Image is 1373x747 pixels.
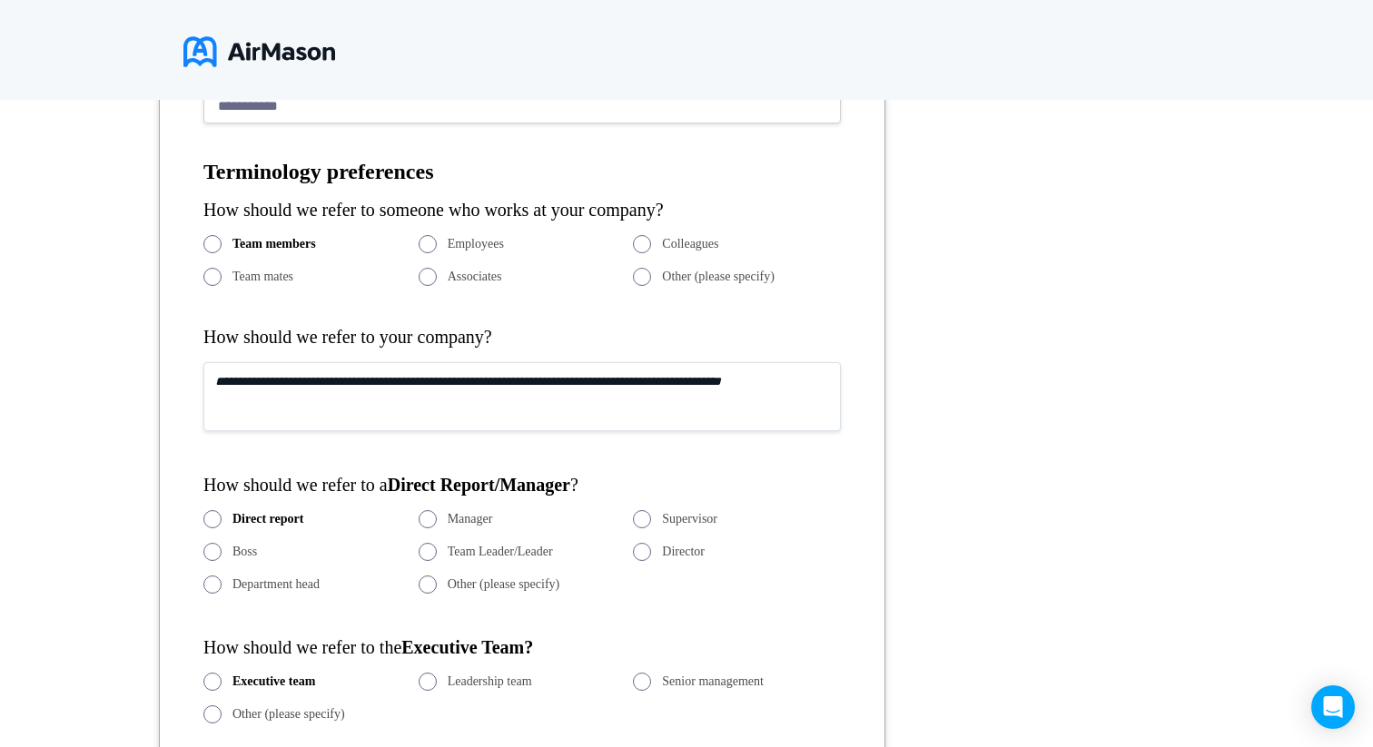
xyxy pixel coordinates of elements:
span: Director [662,545,705,559]
b: Executive Team? [401,637,533,657]
span: Other (please specify) [232,707,345,722]
span: Direct report [232,512,303,526]
div: How should we refer to your company? [203,327,841,348]
span: Manager [448,512,493,526]
span: Boss [232,545,257,559]
span: Leadership team [448,674,532,689]
span: Senior management [662,674,764,689]
div: Open Intercom Messenger [1311,685,1355,729]
span: Other (please specify) [662,270,775,284]
span: Executive team [232,674,315,689]
span: Supervisor [662,512,717,526]
span: Other (please specify) [448,577,560,592]
span: Associates [448,270,502,284]
h1: Terminology preferences [203,160,841,185]
div: How should we refer to someone who works at your company? [203,200,841,221]
img: logo [183,29,335,74]
span: Employees [448,237,504,251]
div: How should we refer to a ? [203,475,841,496]
div: How should we refer to the [203,637,841,658]
span: Team Leader/Leader [448,545,553,559]
span: Team members [232,237,316,251]
b: Direct Report/Manager [388,475,570,495]
span: Colleagues [662,237,718,251]
span: Team mates [232,270,293,284]
span: Department head [232,577,320,592]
